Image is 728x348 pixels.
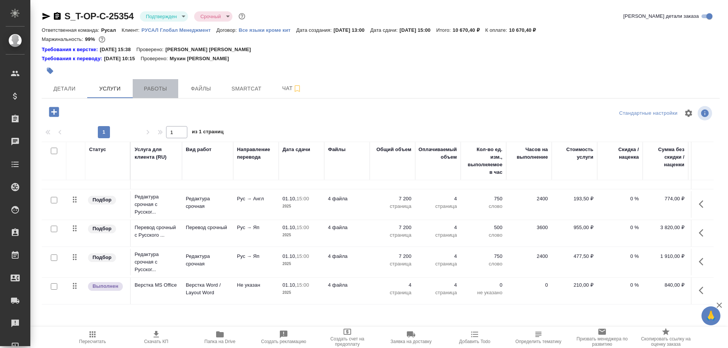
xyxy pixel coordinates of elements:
[601,253,639,260] p: 0 %
[694,224,712,242] button: Показать кнопки
[85,36,97,42] p: 99%
[282,289,320,297] p: 2025
[506,278,552,304] td: 0
[328,224,366,231] p: 4 файла
[555,224,593,231] p: 955,00 ₽
[419,146,457,161] div: Оплачиваемый объем
[555,253,593,260] p: 477,50 ₽
[42,62,58,79] button: Добавить тэг
[282,225,297,230] p: 01.10,
[238,27,296,33] p: Все языки кроме кит
[135,193,178,216] p: Редактура срочная с Русског...
[89,146,106,153] div: Статус
[237,11,247,21] button: Доп статусы указывают на важность/срочность заказа
[144,13,179,20] button: Подтвержден
[237,195,275,203] p: Рус → Англ
[701,306,720,325] button: 🙏
[136,46,166,53] p: Проверено:
[44,104,64,120] button: Добавить услугу
[464,203,502,210] p: слово
[135,146,178,161] div: Услуга для клиента (RU)
[297,282,309,288] p: 15:00
[186,195,229,210] p: Редактура срочная
[464,289,502,297] p: не указано
[274,84,310,93] span: Чат
[42,27,101,33] p: Ответственная команда:
[282,231,320,239] p: 2025
[141,55,170,62] p: Проверено:
[419,195,457,203] p: 4
[328,195,366,203] p: 4 файла
[601,281,639,289] p: 0 %
[419,260,457,268] p: страница
[42,46,100,53] a: Требования к верстке:
[506,220,552,247] td: 3600
[186,146,212,153] div: Вид работ
[237,281,275,289] p: Не указан
[694,195,712,213] button: Показать кнопки
[217,27,239,33] p: Договор:
[646,195,684,203] p: 774,00 ₽
[42,55,104,62] div: Нажми, чтобы открыть папку с инструкцией
[97,34,107,44] button: 125.00 RUB;
[373,281,411,289] p: 4
[282,282,297,288] p: 01.10,
[237,224,275,231] p: Рус → Яп
[92,84,128,94] span: Услуги
[282,196,297,201] p: 01.10,
[122,27,141,33] p: Клиент:
[53,12,62,21] button: Скопировать ссылку
[328,253,366,260] p: 4 файла
[464,195,502,203] p: 750
[101,27,122,33] p: Русал
[328,146,345,153] div: Файлы
[436,27,452,33] p: Итого:
[646,146,684,169] div: Сумма без скидки / наценки
[555,146,593,161] div: Стоимость услуги
[93,225,111,233] p: Подбор
[93,196,111,204] p: Подбор
[373,260,411,268] p: страница
[617,108,679,119] div: split button
[646,253,684,260] p: 1 910,00 ₽
[694,253,712,271] button: Показать кнопки
[194,11,232,22] div: Подтвержден
[186,281,229,297] p: Верстка Word / Layout Word
[198,13,223,20] button: Срочный
[698,106,714,120] span: Посмотреть информацию
[373,224,411,231] p: 7 200
[419,281,457,289] p: 4
[485,27,509,33] p: К оплате:
[377,146,411,153] div: Общий объем
[169,55,235,62] p: Мухин [PERSON_NAME]
[464,231,502,239] p: слово
[237,146,275,161] div: Направление перевода
[282,260,320,268] p: 2025
[373,231,411,239] p: страница
[646,281,684,289] p: 840,00 ₽
[400,27,436,33] p: [DATE] 15:00
[282,253,297,259] p: 01.10,
[464,224,502,231] p: 500
[64,11,134,21] a: S_T-OP-C-25354
[297,196,309,201] p: 15:00
[464,281,502,289] p: 0
[135,251,178,273] p: Редактура срочная с Русског...
[93,282,118,290] p: Выполнен
[282,203,320,210] p: 2025
[135,224,178,239] p: Перевод срочный с Русского ...
[704,308,717,324] span: 🙏
[141,27,217,33] a: РУСАЛ Глобал Менеджмент
[464,260,502,268] p: слово
[165,46,257,53] p: [PERSON_NAME] [PERSON_NAME]
[104,55,141,62] p: [DATE] 10:15
[419,203,457,210] p: страница
[373,289,411,297] p: страница
[373,203,411,210] p: страница
[186,224,229,231] p: Перевод срочный
[237,253,275,260] p: Рус → Яп
[282,146,310,153] div: Дата сдачи
[646,224,684,231] p: 3 820,00 ₽
[601,224,639,231] p: 0 %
